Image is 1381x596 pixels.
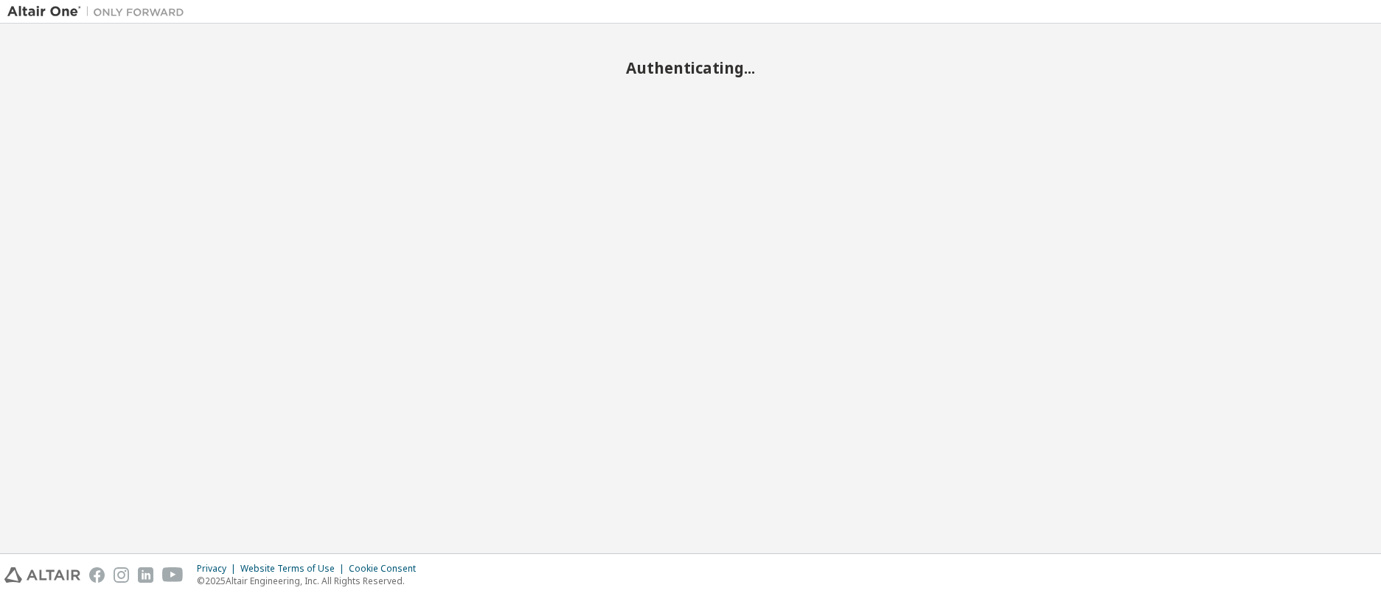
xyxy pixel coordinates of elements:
img: linkedin.svg [138,567,153,583]
h2: Authenticating... [7,58,1374,77]
img: Altair One [7,4,192,19]
img: altair_logo.svg [4,567,80,583]
div: Privacy [197,563,240,575]
img: instagram.svg [114,567,129,583]
p: © 2025 Altair Engineering, Inc. All Rights Reserved. [197,575,425,587]
div: Cookie Consent [349,563,425,575]
img: youtube.svg [162,567,184,583]
img: facebook.svg [89,567,105,583]
div: Website Terms of Use [240,563,349,575]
